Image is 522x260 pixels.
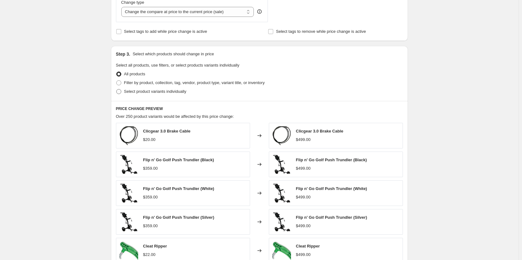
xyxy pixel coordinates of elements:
[124,72,145,76] span: All products
[143,252,156,258] div: $22.00
[296,165,311,172] div: $499.00
[143,157,214,162] span: Flip n' Go Golf Push Trundler (Black)
[276,29,366,34] span: Select tags to remove while price change is active
[119,184,138,202] img: flipngoblack1_80x.webp
[296,186,367,191] span: Flip n' Go Golf Push Trundler (White)
[119,212,138,231] img: flipngoblack1_80x.webp
[116,63,239,67] span: Select all products, use filters, or select products variants individually
[272,126,291,145] img: apitchb1z__05647.1521032737_80x.jpg
[296,223,311,229] div: $499.00
[119,155,138,174] img: flipngoblack1_80x.webp
[124,80,265,85] span: Filter by product, collection, tag, vendor, product type, variant title, or inventory
[116,51,130,57] h2: Step 3.
[296,194,311,200] div: $499.00
[143,186,214,191] span: Flip n' Go Golf Push Trundler (White)
[296,215,367,220] span: Flip n' Go Golf Push Trundler (Silver)
[116,106,403,111] h6: PRICE CHANGE PREVIEW
[119,126,138,145] img: apitchb1z__05647.1521032737_80x.jpg
[272,184,291,202] img: flipngoblack1_80x.webp
[143,223,158,229] div: $359.00
[296,157,367,162] span: Flip n' Go Golf Push Trundler (Black)
[272,155,291,174] img: flipngoblack1_80x.webp
[143,129,191,133] span: Clicgear 3.0 Brake Cable
[272,241,291,260] img: 61UyOaxA2XL._AC_SL1500_80x.jpg
[124,89,186,94] span: Select product variants individually
[143,165,158,172] div: $359.00
[116,114,234,119] span: Over 250 product variants would be affected by this price change:
[272,212,291,231] img: flipngoblack1_80x.webp
[119,241,138,260] img: 61UyOaxA2XL._AC_SL1500_80x.jpg
[143,244,167,248] span: Cleat Ripper
[296,137,311,143] div: $499.00
[133,51,214,57] p: Select which products should change in price
[143,137,156,143] div: $20.00
[256,8,263,15] div: help
[124,29,207,34] span: Select tags to add while price change is active
[296,244,320,248] span: Cleat Ripper
[143,194,158,200] div: $359.00
[296,129,344,133] span: Clicgear 3.0 Brake Cable
[296,252,311,258] div: $499.00
[143,215,214,220] span: Flip n' Go Golf Push Trundler (Silver)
